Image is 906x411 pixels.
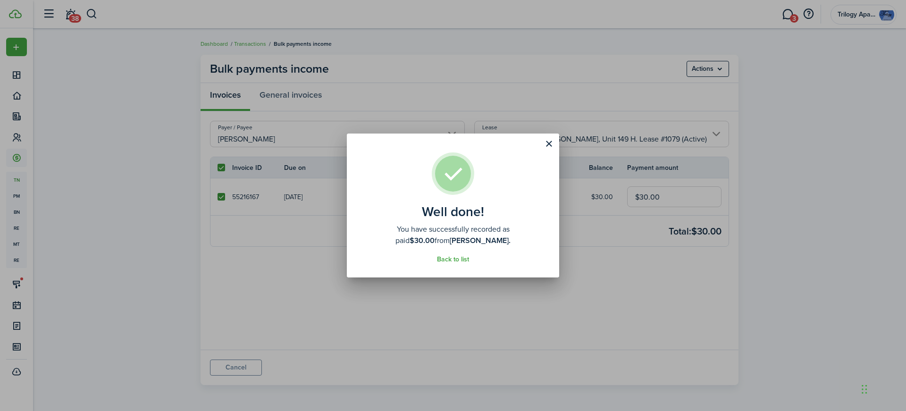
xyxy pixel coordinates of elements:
iframe: Chat Widget [749,309,906,411]
a: Back to list [437,256,469,263]
well-done-description: You have successfully recorded as paid from [361,224,545,246]
b: [PERSON_NAME]. [450,235,511,246]
well-done-title: Well done! [422,204,484,219]
button: Close modal [541,136,557,152]
b: $30.00 [410,235,435,246]
div: Drag [862,375,867,403]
